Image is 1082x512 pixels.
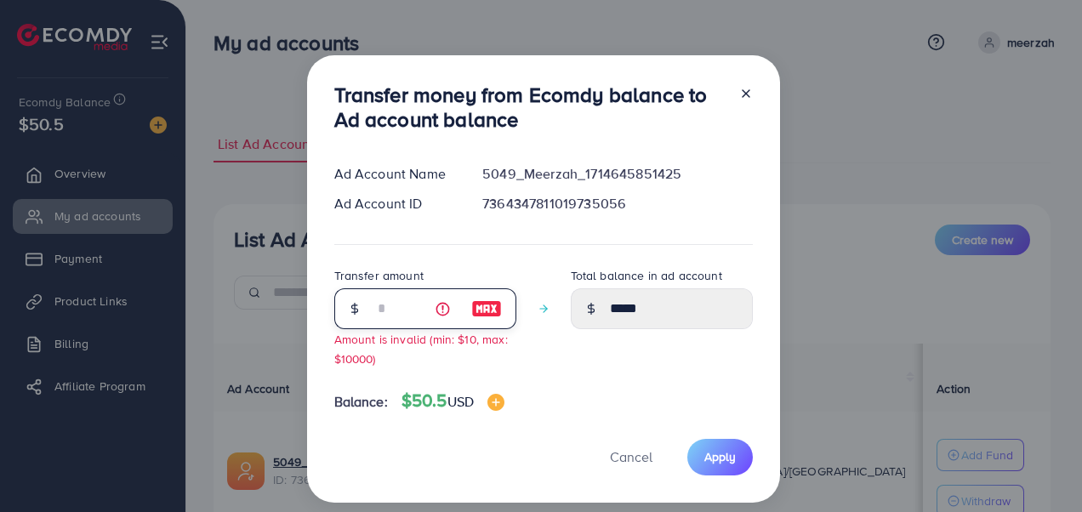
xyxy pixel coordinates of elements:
span: USD [447,392,474,411]
label: Total balance in ad account [571,267,722,284]
label: Transfer amount [334,267,424,284]
span: Cancel [610,447,652,466]
button: Apply [687,439,753,475]
span: Balance: [334,392,388,412]
div: Ad Account Name [321,164,470,184]
div: 7364347811019735056 [469,194,766,213]
div: 5049_Meerzah_1714645851425 [469,164,766,184]
h3: Transfer money from Ecomdy balance to Ad account balance [334,82,726,132]
button: Cancel [589,439,674,475]
img: image [471,299,502,319]
div: Ad Account ID [321,194,470,213]
img: image [487,394,504,411]
h4: $50.5 [401,390,504,412]
small: Amount is invalid (min: $10, max: $10000) [334,331,508,367]
span: Apply [704,448,736,465]
iframe: Chat [1010,435,1069,499]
